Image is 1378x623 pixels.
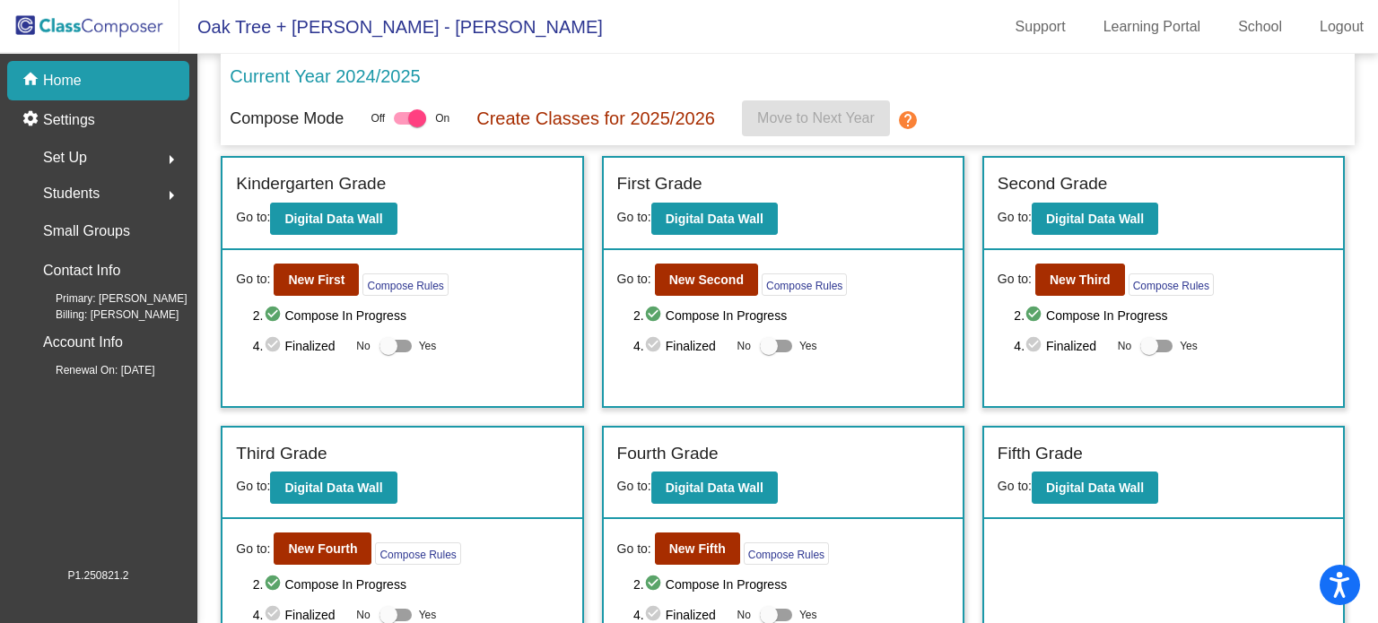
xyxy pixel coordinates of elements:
b: New Third [1050,273,1111,287]
button: Compose Rules [362,273,448,296]
span: Go to: [998,270,1032,289]
span: Go to: [617,540,651,558]
span: Go to: [236,540,270,558]
button: Compose Rules [375,542,460,565]
span: Renewal On: [DATE] [27,362,154,378]
b: Digital Data Wall [1046,480,1144,495]
span: No [737,338,751,354]
button: Move to Next Year [742,100,890,136]
p: Settings [43,109,95,131]
span: 4. Finalized [633,335,728,357]
b: Digital Data Wall [666,480,763,495]
span: On [435,110,449,126]
p: Home [43,70,82,91]
label: Fifth Grade [998,441,1083,467]
button: New First [274,264,359,296]
mat-icon: home [22,70,43,91]
button: Compose Rules [762,273,847,296]
span: Set Up [43,145,87,170]
mat-icon: check_circle [1025,335,1046,357]
mat-icon: check_circle [1025,305,1046,326]
span: Yes [799,335,817,357]
span: No [356,338,370,354]
span: Off [371,110,385,126]
b: Digital Data Wall [666,212,763,226]
mat-icon: check_circle [644,305,666,326]
span: 2. Compose In Progress [253,305,569,326]
span: No [737,607,751,623]
label: Second Grade [998,171,1108,197]
span: Oak Tree + [PERSON_NAME] - [PERSON_NAME] [179,13,603,41]
mat-icon: check_circle [644,574,666,595]
button: Digital Data Wall [651,472,778,504]
span: 4. Finalized [1014,335,1109,357]
button: Digital Data Wall [1032,203,1158,235]
button: New Second [655,264,758,296]
span: Go to: [998,479,1032,493]
b: Digital Data Wall [1046,212,1144,226]
b: New First [288,273,344,287]
button: Digital Data Wall [651,203,778,235]
mat-icon: arrow_right [161,149,182,170]
mat-icon: help [897,109,919,131]
span: Billing: [PERSON_NAME] [27,307,179,323]
span: Go to: [617,479,651,493]
mat-icon: check_circle [264,305,285,326]
mat-icon: settings [22,109,43,131]
a: Logout [1305,13,1378,41]
span: No [1118,338,1131,354]
mat-icon: check_circle [264,335,285,357]
mat-icon: arrow_right [161,185,182,206]
p: Contact Info [43,258,120,283]
button: Digital Data Wall [270,472,397,504]
span: 2. Compose In Progress [633,574,949,595]
span: 4. Finalized [253,335,348,357]
button: New Fifth [655,532,740,565]
span: No [356,607,370,623]
span: Go to: [236,270,270,289]
span: Students [43,181,100,206]
span: 2. Compose In Progress [1014,305,1330,326]
b: New Fourth [288,541,357,556]
span: Go to: [998,210,1032,224]
label: Third Grade [236,441,327,467]
label: Fourth Grade [617,441,719,467]
button: New Third [1035,264,1125,296]
b: New Second [669,273,744,287]
span: Go to: [236,479,270,493]
label: First Grade [617,171,702,197]
button: Compose Rules [1129,273,1214,296]
span: Yes [1180,335,1198,357]
b: New Fifth [669,541,726,556]
b: Digital Data Wall [284,212,382,226]
p: Compose Mode [230,107,344,131]
span: Go to: [236,210,270,224]
button: Digital Data Wall [1032,472,1158,504]
span: Move to Next Year [757,110,875,125]
label: Kindergarten Grade [236,171,386,197]
a: Support [1001,13,1080,41]
a: Learning Portal [1089,13,1216,41]
span: 2. Compose In Progress [633,305,949,326]
mat-icon: check_circle [264,574,285,595]
span: Go to: [617,210,651,224]
p: Current Year 2024/2025 [230,63,420,90]
span: Yes [419,335,437,357]
button: Compose Rules [744,542,829,565]
b: Digital Data Wall [284,480,382,495]
span: Go to: [617,270,651,289]
button: New Fourth [274,532,371,565]
p: Create Classes for 2025/2026 [476,105,715,132]
span: 2. Compose In Progress [253,574,569,595]
p: Small Groups [43,219,130,244]
p: Account Info [43,330,123,355]
mat-icon: check_circle [644,335,666,357]
button: Digital Data Wall [270,203,397,235]
a: School [1224,13,1296,41]
span: Primary: [PERSON_NAME] [27,290,188,307]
